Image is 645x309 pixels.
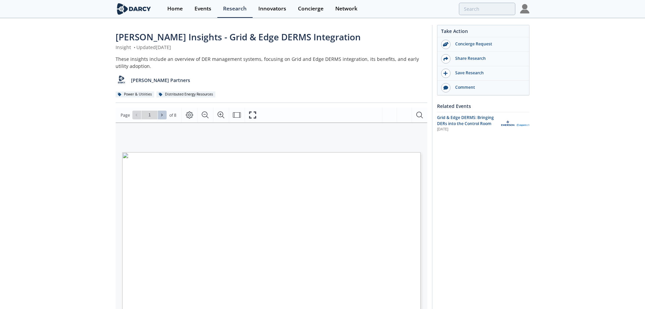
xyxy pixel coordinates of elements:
[459,3,515,15] input: Advanced Search
[116,3,152,15] img: logo-wide.svg
[167,6,183,11] div: Home
[116,44,427,51] div: Insight Updated [DATE]
[116,91,154,98] div: Power & Utilities
[132,44,136,50] span: •
[131,77,190,84] p: [PERSON_NAME] Partners
[501,120,529,126] img: Aspen Technology
[258,6,286,11] div: Innovators
[520,4,529,13] img: Profile
[116,55,427,70] div: These insights include an overview of DER management systems, focusing on Grid and Edge DERMS int...
[450,84,526,90] div: Comment
[437,28,529,37] div: Take Action
[298,6,324,11] div: Concierge
[450,70,526,76] div: Save Research
[116,31,361,43] span: [PERSON_NAME] Insights - Grid & Edge DERMS Integration
[437,100,529,112] div: Related Events
[157,91,215,98] div: Distributed Energy Resources
[450,41,526,47] div: Concierge Request
[437,127,497,132] div: [DATE]
[195,6,211,11] div: Events
[450,55,526,62] div: Share Research
[335,6,357,11] div: Network
[437,115,494,126] span: Grid & Edge DERMS: Bringing DERs into the Control Room
[223,6,247,11] div: Research
[437,115,529,132] a: Grid & Edge DERMS: Bringing DERs into the Control Room [DATE] Aspen Technology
